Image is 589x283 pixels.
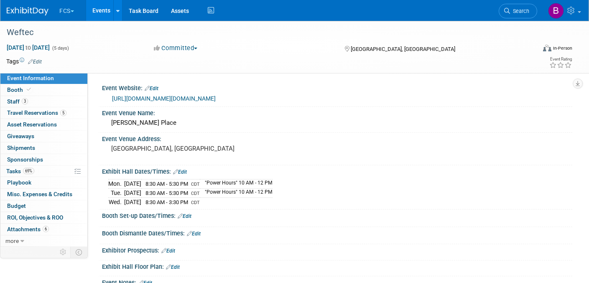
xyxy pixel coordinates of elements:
span: Booth [7,86,33,93]
span: Shipments [7,144,35,151]
td: Mon. [108,179,124,189]
div: Exhibit Hall Floor Plan: [102,260,572,271]
i: Booth reservation complete [27,87,31,92]
img: ExhibitDay [7,7,48,15]
button: Committed [151,44,201,53]
a: Misc. Expenses & Credits [0,189,87,200]
a: Edit [178,213,191,219]
div: Booth Set-up Dates/Times: [102,210,572,220]
span: Tasks [6,168,34,174]
td: [DATE] [124,197,141,206]
a: Edit [166,264,180,270]
span: CDT [191,182,200,187]
span: to [24,44,32,51]
div: Event Venue Name: [102,107,572,117]
span: CDT [191,200,200,205]
a: Booth [0,84,87,96]
a: Tasks69% [0,166,87,177]
a: Edit [28,59,42,65]
a: Giveaways [0,131,87,142]
a: Event Information [0,73,87,84]
span: Event Information [7,75,54,81]
span: 8:30 AM - 3:30 PM [145,199,188,205]
span: more [5,238,19,244]
td: Tue. [108,189,124,198]
a: Search [499,4,537,18]
a: Edit [145,86,158,91]
pre: [GEOGRAPHIC_DATA], [GEOGRAPHIC_DATA] [111,145,289,152]
div: Event Venue Address: [102,133,572,143]
td: "Power Hours" 10 AM - 12 PM [200,179,273,189]
span: Misc. Expenses & Credits [7,191,72,197]
div: [PERSON_NAME] Place [108,116,566,129]
span: [DATE] [DATE] [6,44,50,51]
span: Budget [7,202,26,209]
div: In-Person [553,45,572,51]
div: Weftec [4,25,524,40]
span: Search [510,8,529,14]
td: Toggle Event Tabs [71,247,88,258]
a: more [0,235,87,247]
a: Staff3 [0,96,87,107]
img: Barb DeWyer [548,3,564,19]
div: Event Rating [549,57,572,61]
span: Travel Reservations [7,109,66,116]
a: Budget [0,200,87,212]
span: 5 [60,110,66,116]
div: Booth Dismantle Dates/Times: [102,227,572,238]
a: Playbook [0,177,87,188]
span: Staff [7,98,28,105]
span: Giveaways [7,133,34,139]
div: Event Format [488,43,572,56]
span: Playbook [7,179,31,186]
div: Event Website: [102,82,572,93]
span: [GEOGRAPHIC_DATA], [GEOGRAPHIC_DATA] [351,46,455,52]
td: [DATE] [124,189,141,198]
span: CDT [191,191,200,196]
span: 8:30 AM - 5:30 PM [145,190,188,196]
td: Wed. [108,197,124,206]
span: 6 [43,226,49,232]
td: [DATE] [124,179,141,189]
span: Sponsorships [7,156,43,163]
a: Edit [187,231,201,237]
img: Format-Inperson.png [543,45,551,51]
a: Edit [173,169,187,175]
span: ROI, Objectives & ROO [7,214,63,221]
span: Asset Reservations [7,121,57,128]
a: Attachments6 [0,224,87,235]
span: (5 days) [51,45,69,51]
td: Personalize Event Tab Strip [56,247,71,258]
a: ROI, Objectives & ROO [0,212,87,223]
a: Edit [161,248,175,254]
span: Attachments [7,226,49,232]
div: Exhibit Hall Dates/Times: [102,165,572,176]
a: Sponsorships [0,154,87,165]
a: Travel Reservations5 [0,107,87,119]
a: [URL][DOMAIN_NAME][DOMAIN_NAME] [112,95,216,102]
a: Asset Reservations [0,119,87,130]
span: 8:30 AM - 5:30 PM [145,181,188,187]
span: 3 [22,98,28,104]
td: Tags [6,57,42,66]
span: 69% [23,168,34,174]
a: Shipments [0,142,87,154]
td: "Power Hours" 10 AM - 12 PM [200,189,273,198]
div: Exhibitor Prospectus: [102,244,572,255]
